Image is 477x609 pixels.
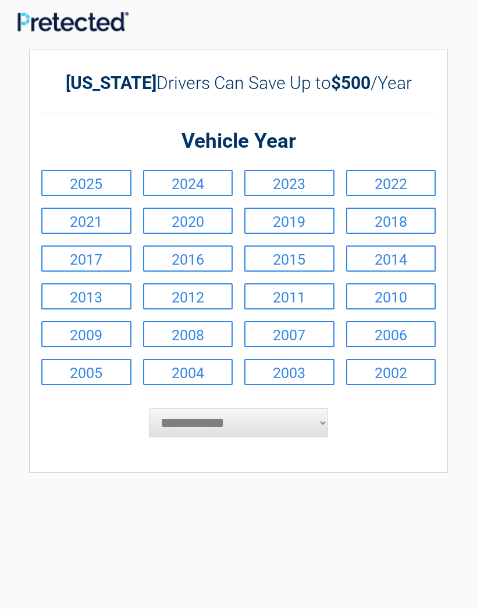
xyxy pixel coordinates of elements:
[41,208,131,234] a: 2021
[244,208,334,234] a: 2019
[41,321,131,347] a: 2009
[17,12,129,32] img: Main Logo
[244,170,334,196] a: 2023
[346,208,436,234] a: 2018
[346,245,436,272] a: 2014
[143,245,233,272] a: 2016
[346,321,436,347] a: 2006
[143,283,233,309] a: 2012
[331,73,371,93] b: $500
[41,283,131,309] a: 2013
[244,321,334,347] a: 2007
[41,359,131,385] a: 2005
[41,128,436,155] h2: Vehicle Year
[66,73,156,93] b: [US_STATE]
[143,170,233,196] a: 2024
[346,359,436,385] a: 2002
[244,283,334,309] a: 2011
[244,359,334,385] a: 2003
[41,245,131,272] a: 2017
[143,208,233,234] a: 2020
[41,170,131,196] a: 2025
[244,245,334,272] a: 2015
[346,170,436,196] a: 2022
[143,321,233,347] a: 2008
[41,73,436,93] h2: Drivers Can Save Up to /Year
[143,359,233,385] a: 2004
[346,283,436,309] a: 2010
